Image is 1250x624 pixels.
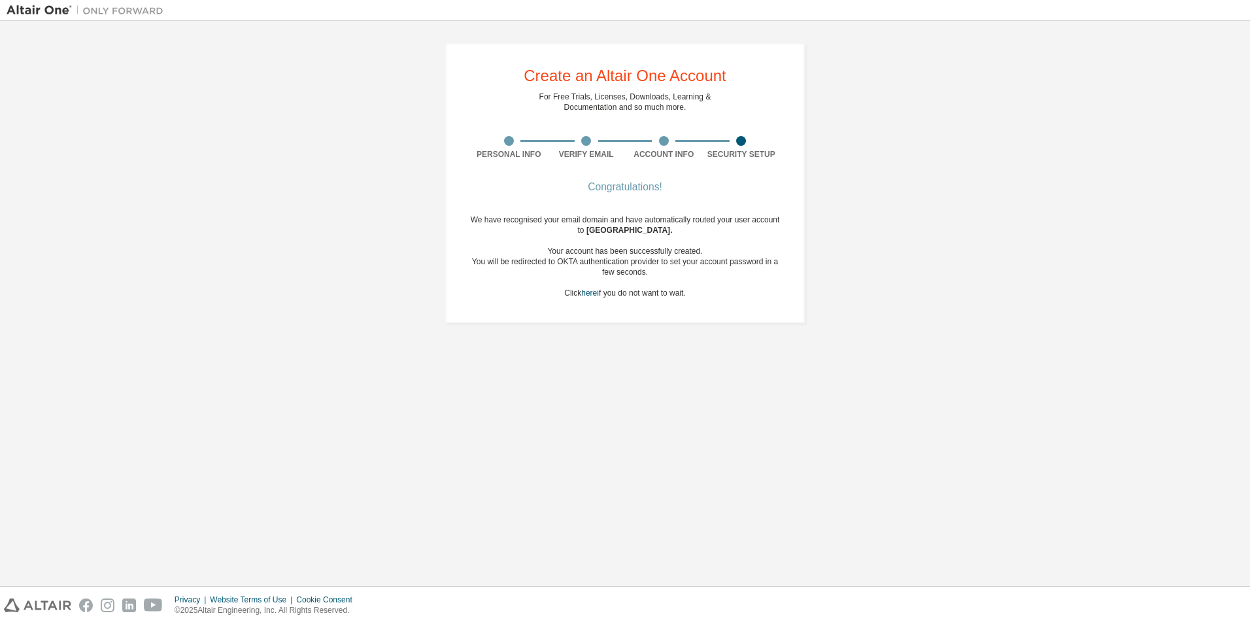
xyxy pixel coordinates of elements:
div: Website Terms of Use [210,595,296,605]
img: facebook.svg [79,598,93,612]
div: We have recognised your email domain and have automatically routed your user account to Click if ... [470,215,780,298]
div: Privacy [175,595,210,605]
img: linkedin.svg [122,598,136,612]
img: Altair One [7,4,170,17]
div: You will be redirected to OKTA authentication provider to set your account password in a few seco... [470,256,780,277]
div: Account Info [625,149,703,160]
div: Your account has been successfully created. [470,246,780,256]
div: Personal Info [470,149,548,160]
div: Cookie Consent [296,595,360,605]
p: © 2025 Altair Engineering, Inc. All Rights Reserved. [175,605,360,616]
img: altair_logo.svg [4,598,71,612]
div: For Free Trials, Licenses, Downloads, Learning & Documentation and so much more. [539,92,711,113]
span: [GEOGRAPHIC_DATA] . [586,226,673,235]
img: youtube.svg [144,598,163,612]
a: here [581,288,597,298]
img: instagram.svg [101,598,114,612]
div: Congratulations! [470,183,780,191]
div: Create an Altair One Account [524,68,726,84]
div: Verify Email [548,149,626,160]
div: Security Setup [703,149,781,160]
